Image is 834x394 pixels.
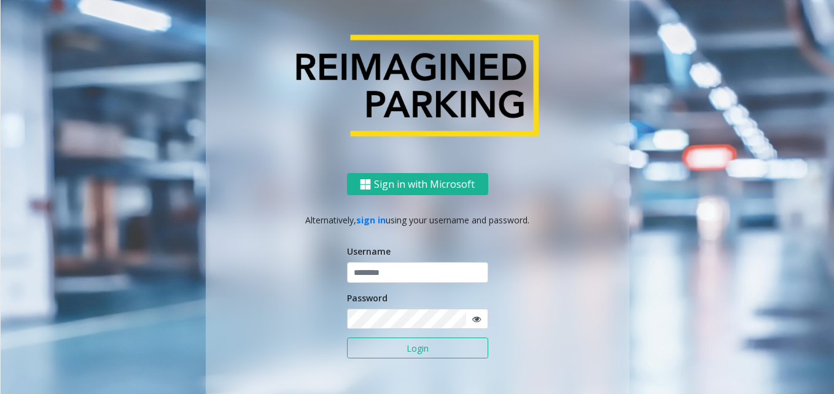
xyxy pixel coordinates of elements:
a: sign in [356,214,386,226]
p: Alternatively, using your username and password. [218,214,617,226]
label: Password [347,292,388,304]
button: Sign in with Microsoft [347,173,488,196]
label: Username [347,245,391,258]
button: Login [347,338,488,358]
